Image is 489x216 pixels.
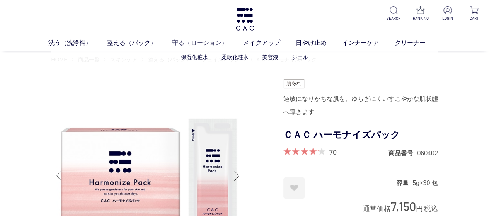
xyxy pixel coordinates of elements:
[416,205,423,213] span: 円
[412,6,429,21] a: RANKING
[439,15,456,21] p: LOGIN
[283,79,304,88] img: 肌あれ
[385,15,402,21] p: SEARCH
[391,199,416,213] span: 7,150
[385,6,402,21] a: SEARCH
[363,205,391,213] span: 通常価格
[283,126,438,144] h1: ＣＡＣ ハーモナイズパック
[396,179,412,187] dt: 容量
[292,54,308,60] a: ジェル
[172,38,243,48] a: 守る（ローション）
[388,149,417,157] dt: 商品番号
[229,160,245,191] div: Next slide
[181,54,208,60] a: 保湿化粧水
[412,15,429,21] p: RANKING
[329,148,337,156] a: 70
[283,177,305,199] a: お気に入りに登録する
[439,6,456,21] a: LOGIN
[51,160,67,191] div: Previous slide
[296,38,342,48] a: 日やけ止め
[221,54,249,60] a: 柔軟化粧水
[417,149,438,157] dd: 060402
[465,15,483,21] p: CART
[412,179,438,187] dd: 5g×30 包
[424,205,438,213] span: 税込
[235,8,255,31] img: logo
[107,38,172,48] a: 整える（パック）
[262,54,278,60] a: 美容液
[243,38,296,48] a: メイクアップ
[465,6,483,21] a: CART
[48,38,107,48] a: 洗う（洗浄料）
[283,92,438,119] div: 過敏になりがちな肌を、ゆらぎにくいすこやかな肌状態へ導きます
[395,38,441,48] a: クリーナー
[342,38,395,48] a: インナーケア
